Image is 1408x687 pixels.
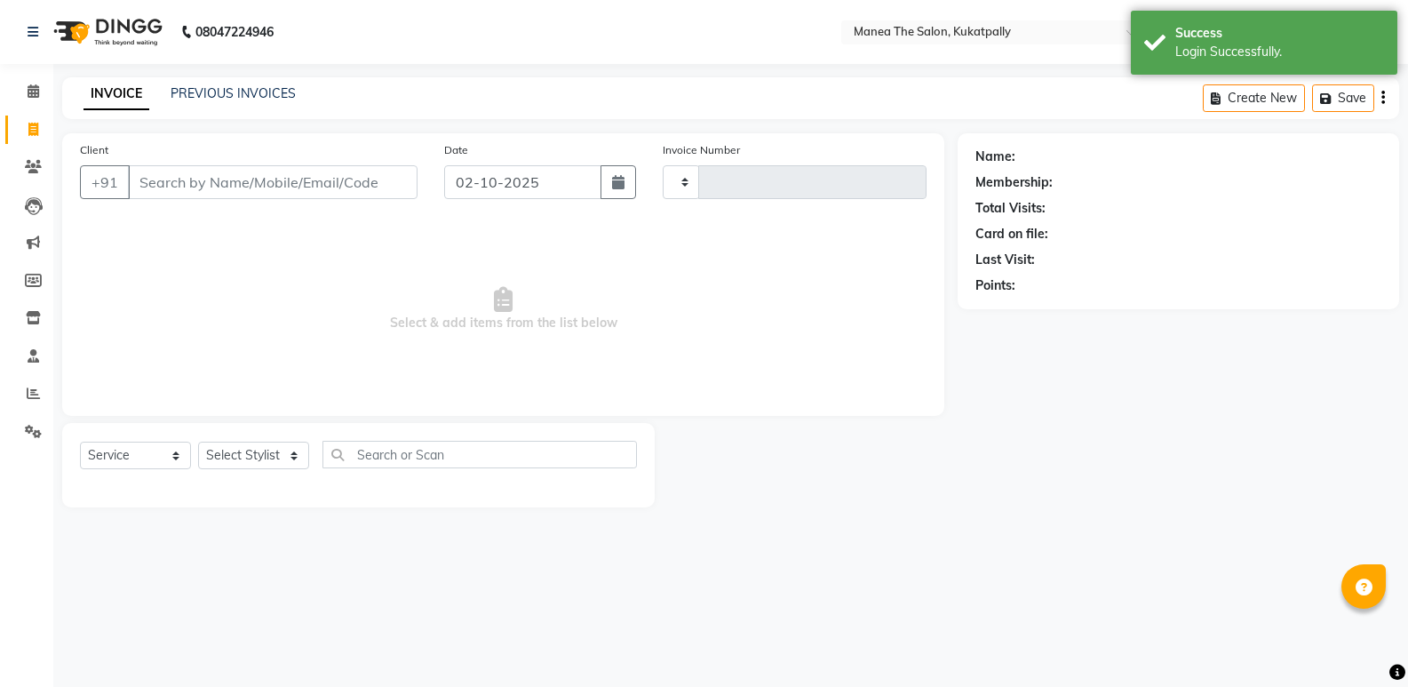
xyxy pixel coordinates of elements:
iframe: chat widget [1333,616,1390,669]
label: Invoice Number [663,142,740,158]
div: Name: [975,148,1015,166]
img: logo [45,7,167,57]
a: INVOICE [84,78,149,110]
div: Login Successfully. [1175,43,1384,61]
div: Success [1175,24,1384,43]
b: 08047224946 [195,7,274,57]
div: Last Visit: [975,251,1035,269]
div: Total Visits: [975,199,1046,218]
div: Points: [975,276,1015,295]
span: Select & add items from the list below [80,220,927,398]
input: Search by Name/Mobile/Email/Code [128,165,418,199]
a: PREVIOUS INVOICES [171,85,296,101]
div: Card on file: [975,225,1048,244]
label: Client [80,142,108,158]
button: Create New [1203,84,1305,112]
button: +91 [80,165,130,199]
input: Search or Scan [322,441,637,468]
button: Save [1312,84,1374,112]
label: Date [444,142,468,158]
div: Membership: [975,173,1053,192]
